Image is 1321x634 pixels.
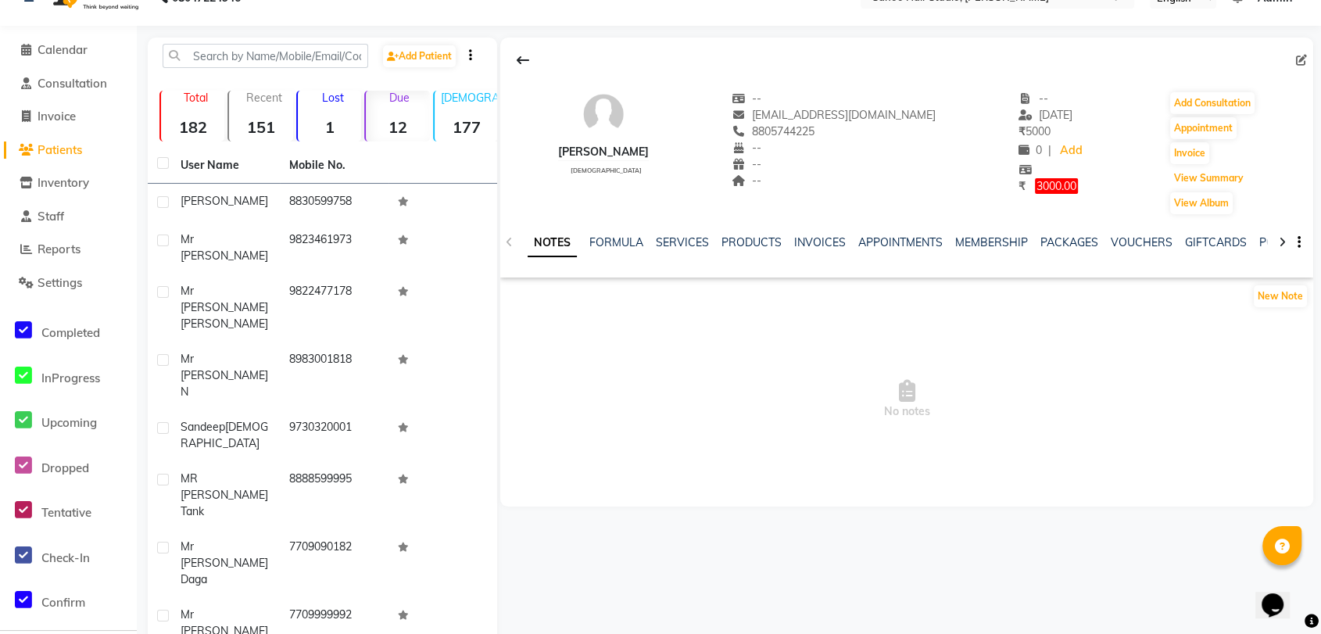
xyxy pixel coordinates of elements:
[41,415,97,430] span: Upcoming
[507,45,539,75] div: Back to Client
[4,141,133,159] a: Patients
[580,91,627,138] img: avatar
[280,222,388,274] td: 9823461973
[41,460,89,475] span: Dropped
[181,194,268,208] span: [PERSON_NAME]
[41,505,91,520] span: Tentative
[38,76,107,91] span: Consultation
[280,274,388,342] td: 9822477178
[656,235,709,249] a: SERVICES
[181,471,268,502] span: MR [PERSON_NAME]
[721,235,782,249] a: PRODUCTS
[1018,179,1026,193] span: ₹
[280,342,388,410] td: 8983001818
[955,235,1028,249] a: MEMBERSHIP
[167,91,224,105] p: Total
[1170,117,1237,139] button: Appointment
[181,317,268,331] span: [PERSON_NAME]
[280,410,388,461] td: 9730320001
[1048,142,1051,159] span: |
[1258,235,1298,249] a: POINTS
[732,108,936,122] span: [EMAIL_ADDRESS][DOMAIN_NAME]
[181,284,268,314] span: Mr [PERSON_NAME]
[732,174,761,188] span: --
[304,91,361,105] p: Lost
[280,184,388,222] td: 8830599758
[41,595,85,610] span: Confirm
[435,117,498,137] strong: 177
[38,209,64,224] span: Staff
[38,109,76,124] span: Invoice
[4,75,133,93] a: Consultation
[732,91,761,106] span: --
[1185,235,1246,249] a: GIFTCARDS
[4,41,133,59] a: Calendar
[366,117,429,137] strong: 12
[171,148,280,184] th: User Name
[1018,143,1042,157] span: 0
[41,371,100,385] span: InProgress
[1170,142,1209,164] button: Invoice
[1111,235,1172,249] a: VOUCHERS
[181,539,268,570] span: Mr [PERSON_NAME]
[38,275,82,290] span: Settings
[181,352,268,382] span: Mr [PERSON_NAME]
[4,174,133,192] a: Inventory
[1018,108,1072,122] span: [DATE]
[589,235,643,249] a: FORMULA
[1058,140,1085,162] a: Add
[163,44,368,68] input: Search by Name/Mobile/Email/Code
[4,274,133,292] a: Settings
[235,91,292,105] p: Recent
[41,550,90,565] span: Check-In
[571,167,642,174] span: [DEMOGRAPHIC_DATA]
[4,108,133,126] a: Invoice
[1170,192,1233,214] button: View Album
[181,504,204,518] span: tank
[794,235,846,249] a: INVOICES
[369,91,429,105] p: Due
[181,385,188,399] span: n
[383,45,456,67] a: Add Patient
[558,144,649,160] div: [PERSON_NAME]
[500,321,1313,478] span: No notes
[1040,235,1098,249] a: PACKAGES
[858,235,943,249] a: APPOINTMENTS
[4,241,133,259] a: Reports
[528,229,577,257] a: NOTES
[161,117,224,137] strong: 182
[1170,167,1248,189] button: View Summary
[229,117,292,137] strong: 151
[181,420,225,434] span: Sandeep
[4,208,133,226] a: Staff
[1170,92,1255,114] button: Add Consultation
[1035,178,1078,194] span: 3000.00
[1255,571,1305,618] iframe: chat widget
[41,325,100,340] span: Completed
[38,42,88,57] span: Calendar
[732,157,761,171] span: --
[732,124,814,138] span: 8805744225
[280,529,388,597] td: 7709090182
[38,175,89,190] span: Inventory
[38,242,81,256] span: Reports
[1018,124,1026,138] span: ₹
[1018,124,1051,138] span: 5000
[298,117,361,137] strong: 1
[38,142,82,157] span: Patients
[441,91,498,105] p: [DEMOGRAPHIC_DATA]
[181,232,268,263] span: Mr [PERSON_NAME]
[1018,91,1048,106] span: --
[280,461,388,529] td: 8888599995
[181,572,207,586] span: daga
[732,141,761,155] span: --
[1254,285,1307,307] button: New Note
[280,148,388,184] th: Mobile No.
